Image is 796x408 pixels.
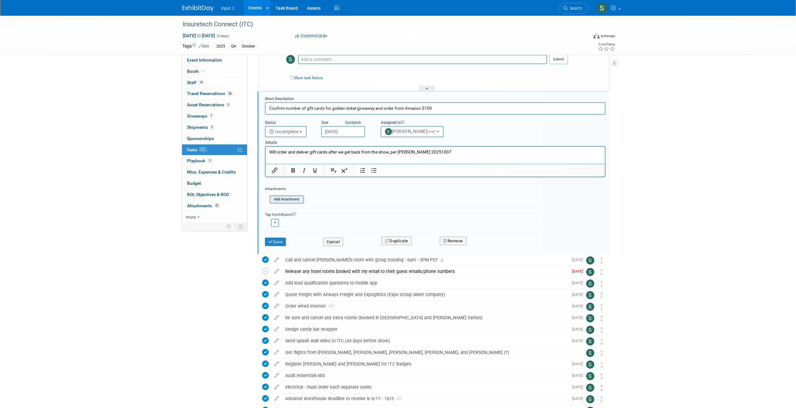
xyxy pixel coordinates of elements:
[559,3,588,14] a: Search
[182,66,247,77] a: Booth
[265,137,606,146] div: Details
[269,129,299,134] span: Incomplete
[271,361,282,367] a: edit
[586,360,594,369] img: Susan Stout
[572,339,586,343] span: [DATE]
[551,33,616,42] div: Event Format
[600,373,603,379] i: Move task
[600,269,603,275] i: Move task
[186,147,207,152] span: Tasks
[586,303,594,311] img: Susan Stout
[586,326,594,334] img: Susan Stout
[182,77,247,88] a: Staff14
[288,166,298,175] button: Bold
[265,186,304,192] div: Attachments
[586,256,594,264] img: Susan Stout
[182,88,247,99] a: Travel Reservations28
[265,120,312,126] div: Status
[600,327,603,333] i: Move task
[265,102,606,114] input: Name of task or a short description
[234,223,247,231] td: Toggle Event Tabs
[214,203,220,208] span: 42
[271,257,282,263] a: edit
[187,136,214,141] span: Sponsorships
[186,214,196,219] span: more
[282,370,568,381] div: Audit essentials kits
[265,126,307,137] button: Incomplete
[299,166,309,175] button: Italic
[271,384,282,390] a: edit
[282,289,568,300] div: Quote freight with Airways Freight and Expogistics (Expo Group sister company)
[586,372,594,380] img: Susan Stout
[586,337,594,345] img: Susan Stout
[182,5,214,12] img: ExhibitDay
[271,280,282,286] a: edit
[293,33,330,39] button: Committed
[207,159,213,163] span: 11
[568,6,582,11] span: Search
[229,43,238,50] div: Q4
[196,33,202,38] span: to
[282,278,568,288] div: Add lead qualification questions to mobile app
[381,120,459,126] div: Assigned to
[187,69,206,74] span: Booth
[440,237,466,245] button: Remove
[182,189,247,200] a: ROI, Objectives & ROO
[310,166,320,175] button: Underline
[271,373,282,378] a: edit
[187,58,222,63] span: Event Information
[216,34,229,38] span: (5 days)
[282,347,574,358] div: Get flights from [PERSON_NAME], [PERSON_NAME], [PERSON_NAME], [PERSON_NAME], and [PERSON_NAME] (?)
[227,91,233,96] span: 28
[271,269,282,274] a: edit
[572,385,586,389] span: [DATE]
[265,96,606,102] div: Short Description
[282,335,568,346] div: Send splash wall video to ITC (45 days before show)
[381,126,444,137] button: [PERSON_NAME](me)
[600,339,603,345] i: Move task
[282,324,568,335] div: Design candy bar wrapper
[202,69,205,73] i: Booth reservation complete
[572,281,586,285] span: [DATE]
[182,122,247,133] a: Shipments5
[209,113,214,118] span: 7
[572,269,586,274] span: [DATE]
[600,385,603,391] i: Move task
[345,120,354,125] i: Quick
[600,258,603,264] i: Move task
[572,292,586,297] span: [DATE]
[182,111,247,122] a: Giveaways7
[271,315,282,320] a: edit
[600,350,603,356] i: Move task
[321,126,365,137] input: Due Date
[182,133,247,144] a: Sponsorships
[427,129,435,134] span: (me)
[600,315,603,321] i: Move task
[182,33,215,38] span: [DATE] [DATE]
[187,113,214,118] span: Giveaways
[240,43,257,50] div: October
[199,44,209,48] a: Edit
[323,238,343,246] button: Cancel
[600,362,603,368] i: Move task
[182,55,247,66] a: Event Information
[265,238,286,246] button: Save
[187,203,220,208] span: Attachments
[282,266,568,277] div: Release any hotel rooms booked with my email to their guest emails/phone numbers
[187,169,236,174] span: Misc. Expenses & Credits
[586,291,594,299] img: Susan Stout
[187,102,231,107] span: Asset Reservations
[282,254,568,265] div: Call and cancel [PERSON_NAME]'s room with group housing - 6am - 3PM PST
[600,396,603,402] i: Move task
[586,349,594,357] img: Susan Stout
[286,55,295,64] img: Susan Stout
[210,125,214,129] span: 5
[572,315,586,320] span: [DATE]
[600,304,603,310] i: Move task
[294,76,323,80] a: Show task history
[187,192,229,197] span: ROI, Objectives & ROO
[182,43,209,50] td: Tags
[598,43,615,46] div: Event Rating
[572,362,586,366] span: [DATE]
